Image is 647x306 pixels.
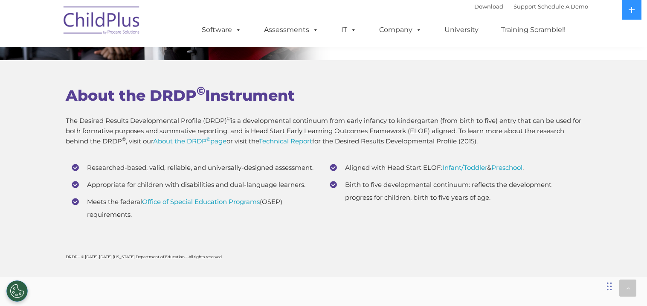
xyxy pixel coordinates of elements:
li: Researched-based, valid, reliable, and universally-designed assessment. [72,161,317,174]
sup: © [122,136,126,142]
a: Office of Special Education Programs [142,198,260,206]
a: Download [474,3,503,10]
a: About the DRDP©page [153,137,226,145]
span: DRDP – © [DATE]-[DATE] [US_STATE] Department of Education – All rights reserved [66,254,222,259]
a: Training Scramble!! [493,21,574,38]
a: Technical Report [259,137,312,145]
font: | [474,3,588,10]
a: University [436,21,487,38]
a: Schedule A Demo [538,3,588,10]
li: Appropriate for children with disabilities and dual-language learners. [72,178,317,191]
li: Aligned with Head Start ELOF: & . [330,161,575,174]
sup: © [206,136,210,142]
sup: © [197,84,205,98]
a: Software [193,21,250,38]
li: Birth to five developmental continuum: reflects the development progress for children, birth to f... [330,178,575,204]
img: ChildPlus by Procare Solutions [59,0,145,43]
a: Assessments [255,21,327,38]
a: Infant/Toddler [442,163,487,172]
a: Support [514,3,536,10]
a: Preschool [491,163,522,172]
div: Drag [607,274,612,299]
button: Cookies Settings [6,280,28,302]
span: About the DRDP Instrument [66,86,295,105]
sup: © [227,116,231,122]
iframe: Chat Widget [508,214,647,306]
li: Meets the federal (OSEP) requirements. [72,195,317,221]
a: Company [371,21,430,38]
p: The Desired Results Developmental Profile (DRDP) is a developmental continuum from early infancy ... [66,116,582,146]
a: IT [333,21,365,38]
